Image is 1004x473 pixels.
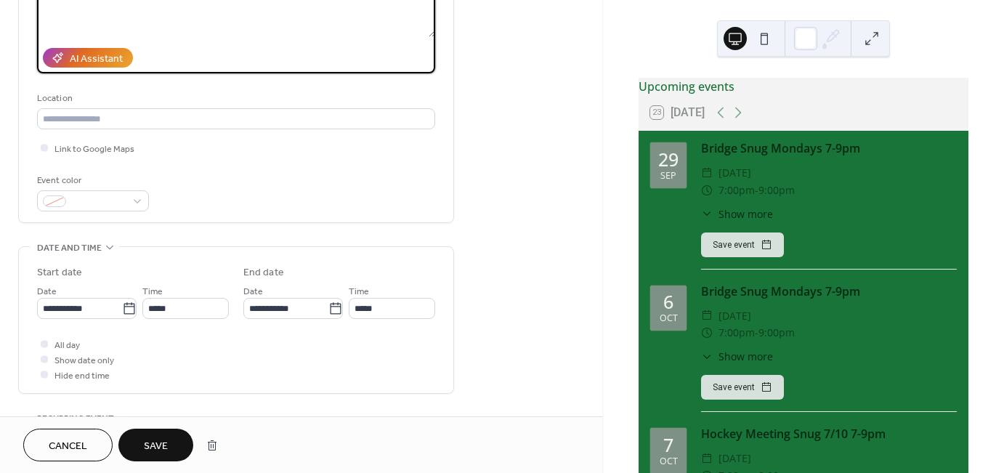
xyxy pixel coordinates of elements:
div: Event color [37,173,146,188]
button: Save [118,429,193,461]
span: Recurring event [37,411,114,426]
span: [DATE] [718,450,751,467]
button: Save event [701,375,784,400]
button: AI Assistant [43,48,133,68]
div: 7 [663,436,673,454]
span: 9:00pm [758,182,795,199]
span: 7:00pm [718,182,755,199]
div: Bridge Snug Mondays 7-9pm [701,283,957,300]
div: ​ [701,164,713,182]
div: End date [243,265,284,280]
div: AI Assistant [70,52,123,67]
span: [DATE] [718,164,751,182]
span: - [755,182,758,199]
div: ​ [701,450,713,467]
span: Date [37,284,57,299]
div: Hockey Meeting Snug 7/10 7-9pm [701,425,957,442]
div: 6 [663,293,673,311]
span: Cancel [49,439,87,454]
div: Bridge Snug Mondays 7-9pm [701,140,957,157]
button: ​Show more [701,206,773,222]
button: ​Show more [701,349,773,364]
span: - [755,324,758,341]
span: Link to Google Maps [54,142,134,157]
span: Time [142,284,163,299]
span: All day [54,338,80,353]
button: Save event [701,233,784,257]
span: 7:00pm [718,324,755,341]
span: Hide end time [54,368,110,384]
div: ​ [701,349,713,364]
div: Location [37,91,432,106]
span: Show more [718,206,773,222]
span: Date [243,284,263,299]
span: Show date only [54,353,114,368]
span: Time [349,284,369,299]
button: Cancel [23,429,113,461]
div: Start date [37,265,82,280]
span: Date and time [37,240,102,256]
span: 9:00pm [758,324,795,341]
div: ​ [701,182,713,199]
span: [DATE] [718,307,751,325]
div: 29 [658,150,679,169]
span: Save [144,439,168,454]
div: ​ [701,307,713,325]
span: Show more [718,349,773,364]
div: Oct [660,314,678,323]
div: Sep [660,171,676,181]
div: Upcoming events [639,78,968,95]
div: ​ [701,206,713,222]
div: ​ [701,324,713,341]
div: Oct [660,457,678,466]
